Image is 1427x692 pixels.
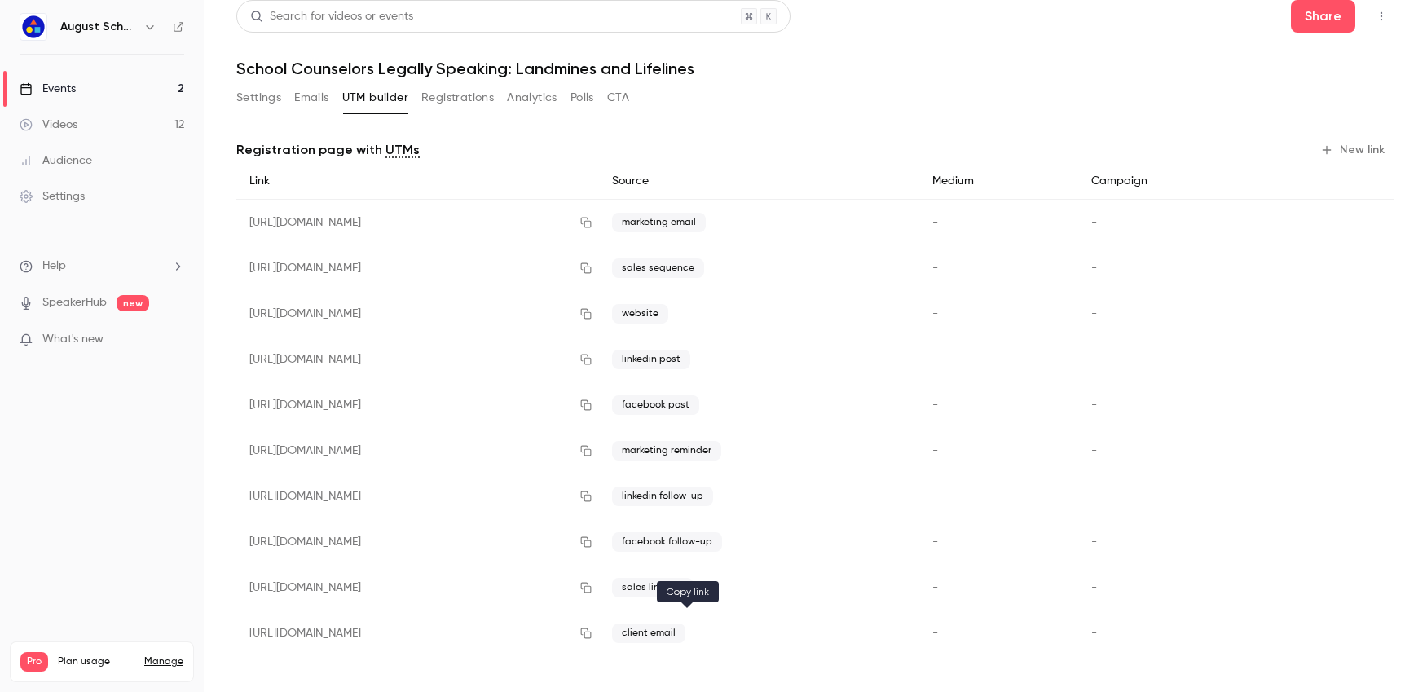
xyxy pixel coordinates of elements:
button: New link [1314,137,1394,163]
button: UTM builder [342,85,408,111]
a: Manage [144,655,183,668]
p: Registration page with [236,140,420,160]
button: Polls [570,85,594,111]
img: August Schools [20,14,46,40]
span: linkedin follow-up [612,487,713,506]
span: marketing reminder [612,441,721,461]
div: [URL][DOMAIN_NAME] [236,337,599,382]
span: - [1091,536,1097,548]
span: - [1091,354,1097,365]
div: [URL][DOMAIN_NAME] [236,519,599,565]
div: Search for videos or events [250,8,413,25]
span: marketing email [612,213,706,232]
span: - [932,217,938,228]
span: - [1091,262,1097,274]
span: - [932,536,938,548]
a: SpeakerHub [42,294,107,311]
button: Analytics [507,85,557,111]
h6: August Schools [60,19,137,35]
button: Registrations [421,85,494,111]
h1: School Counselors Legally Speaking: Landmines and Lifelines [236,59,1394,78]
span: - [1091,217,1097,228]
span: Help [42,258,66,275]
div: Source [599,163,919,200]
span: - [932,445,938,456]
span: client email [612,624,685,643]
span: - [932,262,938,274]
span: - [1091,628,1097,639]
span: - [1091,399,1097,411]
button: Settings [236,85,281,111]
span: new [117,295,149,311]
span: facebook post [612,395,699,415]
span: Plan usage [58,655,134,668]
div: [URL][DOMAIN_NAME] [236,245,599,291]
div: Medium [919,163,1078,200]
div: [URL][DOMAIN_NAME] [236,565,599,610]
a: UTMs [385,140,420,160]
div: Link [236,163,599,200]
iframe: Noticeable Trigger [165,333,184,347]
div: Events [20,81,76,97]
span: - [932,628,938,639]
span: - [1091,308,1097,320]
li: help-dropdown-opener [20,258,184,275]
div: [URL][DOMAIN_NAME] [236,610,599,656]
div: [URL][DOMAIN_NAME] [236,291,599,337]
span: - [1091,582,1097,593]
button: Emails [294,85,328,111]
button: CTA [607,85,629,111]
span: sales sequence [612,258,704,278]
div: Campaign [1078,163,1272,200]
span: sales linkedin [612,578,694,597]
span: Pro [20,652,48,672]
span: - [1091,445,1097,456]
div: [URL][DOMAIN_NAME] [236,382,599,428]
span: - [932,399,938,411]
span: - [932,582,938,593]
div: Videos [20,117,77,133]
span: What's new [42,331,104,348]
div: [URL][DOMAIN_NAME] [236,474,599,519]
div: Settings [20,188,85,205]
div: Audience [20,152,92,169]
span: - [932,308,938,320]
span: facebook follow-up [612,532,722,552]
div: [URL][DOMAIN_NAME] [236,428,599,474]
span: - [932,491,938,502]
div: [URL][DOMAIN_NAME] [236,200,599,246]
span: - [1091,491,1097,502]
span: - [932,354,938,365]
span: linkedin post [612,350,690,369]
span: website [612,304,668,324]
